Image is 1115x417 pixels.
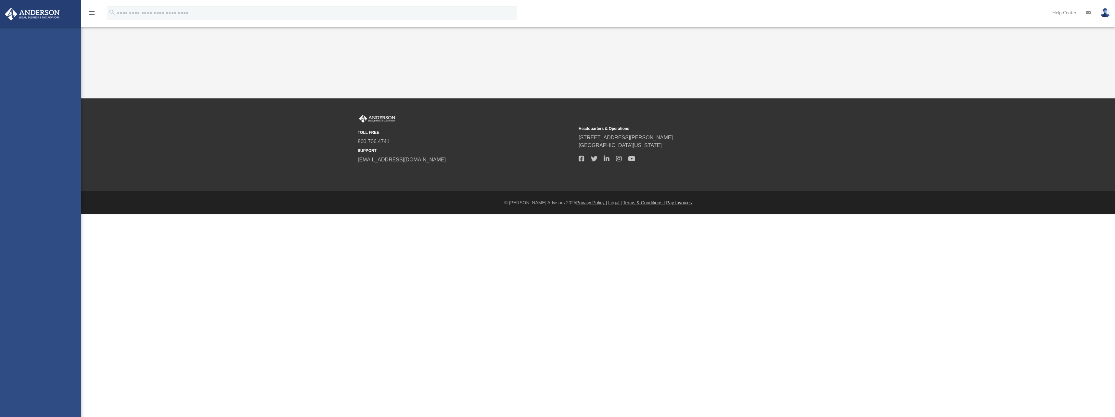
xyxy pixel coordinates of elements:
[358,130,574,135] small: TOLL FREE
[358,157,446,162] a: [EMAIL_ADDRESS][DOMAIN_NAME]
[666,200,692,205] a: Pay Invoices
[358,139,390,144] a: 800.706.4741
[3,8,62,20] img: Anderson Advisors Platinum Portal
[623,200,665,205] a: Terms & Conditions |
[358,115,397,123] img: Anderson Advisors Platinum Portal
[1100,8,1110,18] img: User Pic
[608,200,622,205] a: Legal |
[579,135,673,140] a: [STREET_ADDRESS][PERSON_NAME]
[88,12,96,17] a: menu
[579,126,795,132] small: Headquarters & Operations
[358,148,574,154] small: SUPPORT
[579,143,662,148] a: [GEOGRAPHIC_DATA][US_STATE]
[109,9,116,16] i: search
[88,9,96,17] i: menu
[81,199,1115,206] div: © [PERSON_NAME] Advisors 2025
[576,200,607,205] a: Privacy Policy |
